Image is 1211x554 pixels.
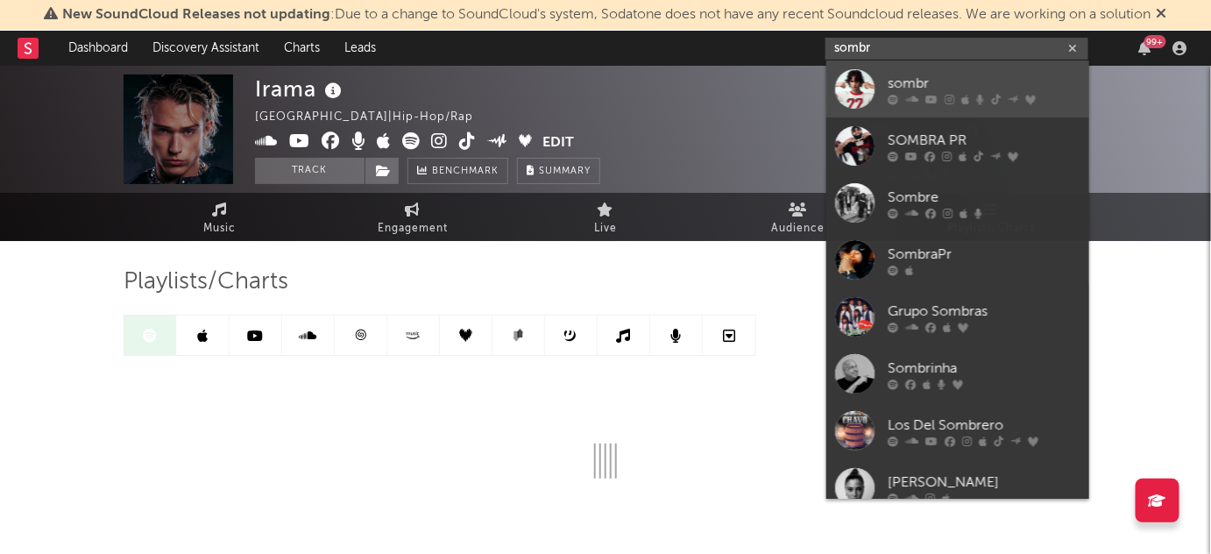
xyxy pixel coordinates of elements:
[826,231,1089,288] a: SombraPr
[826,459,1089,516] a: [PERSON_NAME]
[255,75,346,103] div: Irama
[888,130,1080,151] div: SOMBRA PR
[204,218,237,239] span: Music
[517,158,600,184] button: Summary
[825,38,1088,60] input: Search for artists
[316,193,509,241] a: Engagement
[124,193,316,241] a: Music
[888,301,1080,322] div: Grupo Sombras
[432,161,499,182] span: Benchmark
[378,218,448,239] span: Engagement
[1139,41,1151,55] button: 99+
[888,358,1080,379] div: Sombrinha
[1157,8,1167,22] span: Dismiss
[1144,35,1166,48] div: 99 +
[826,60,1089,117] a: sombr
[826,117,1089,174] a: SOMBRA PR
[826,345,1089,402] a: Sombrinha
[826,174,1089,231] a: Sombre
[826,288,1089,345] a: Grupo Sombras
[702,193,895,241] a: Audience
[124,272,288,293] span: Playlists/Charts
[140,31,272,66] a: Discovery Assistant
[56,31,140,66] a: Dashboard
[255,107,493,128] div: [GEOGRAPHIC_DATA] | Hip-Hop/Rap
[888,187,1080,208] div: Sombre
[63,8,1151,22] span: : Due to a change to SoundCloud's system, Sodatone does not have any recent Soundcloud releases. ...
[594,218,617,239] span: Live
[543,132,575,154] button: Edit
[888,415,1080,436] div: Los Del Sombrero
[332,31,388,66] a: Leads
[826,402,1089,459] a: Los Del Sombrero
[888,73,1080,94] div: sombr
[272,31,332,66] a: Charts
[539,167,591,176] span: Summary
[772,218,825,239] span: Audience
[888,244,1080,265] div: SombraPr
[888,472,1080,493] div: [PERSON_NAME]
[509,193,702,241] a: Live
[255,158,365,184] button: Track
[407,158,508,184] a: Benchmark
[63,8,331,22] span: New SoundCloud Releases not updating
